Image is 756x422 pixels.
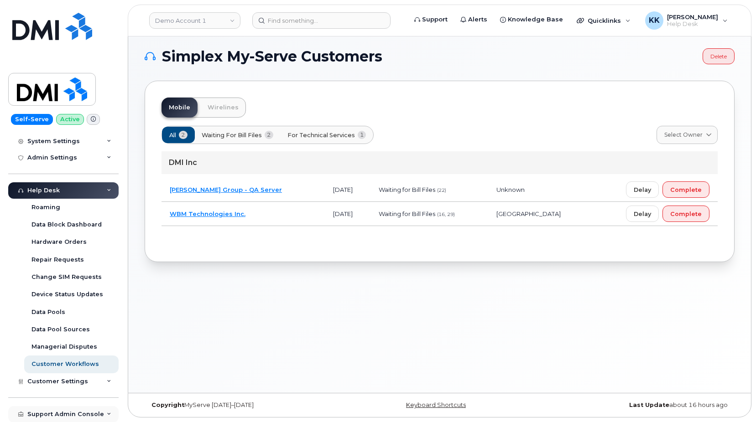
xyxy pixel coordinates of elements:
[662,206,709,222] button: Complete
[379,186,435,193] span: Waiting for Bill Files
[634,185,651,194] span: Delay
[265,131,273,139] span: 2
[379,210,435,217] span: Waiting for Bill Files
[170,210,245,217] a: WBM Technologies Inc.
[626,181,659,198] button: Delay
[670,185,702,194] span: Complete
[170,186,282,193] a: [PERSON_NAME] Group - QA Server
[703,48,735,64] a: Delete
[358,131,366,139] span: 1
[325,202,370,226] td: [DATE]
[145,401,341,409] div: MyServe [DATE]–[DATE]
[634,210,651,218] span: Delay
[626,206,659,222] button: Delay
[406,401,466,408] a: Keyboard Shortcuts
[496,210,561,217] span: [GEOGRAPHIC_DATA]
[657,126,718,144] a: Select Owner
[202,131,262,139] span: Waiting for Bill Files
[200,98,246,118] a: Wirelines
[538,401,735,409] div: about 16 hours ago
[162,50,382,63] span: Simplex My-Serve Customers
[325,178,370,202] td: [DATE]
[162,151,718,174] div: DMI Inc
[496,186,525,193] span: Unknown
[437,187,446,193] span: (22)
[437,211,455,217] span: (16, 29)
[162,98,198,118] a: Mobile
[151,401,184,408] strong: Copyright
[629,401,669,408] strong: Last Update
[287,131,355,139] span: For Technical Services
[670,210,702,218] span: Complete
[662,181,709,198] button: Complete
[664,131,703,139] span: Select Owner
